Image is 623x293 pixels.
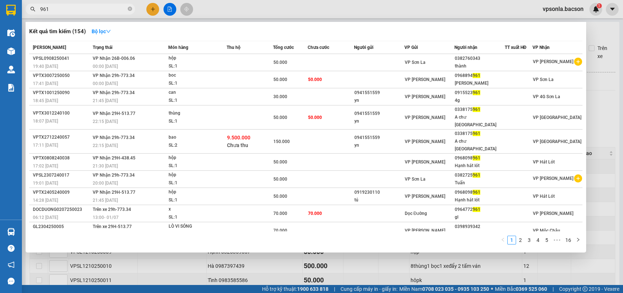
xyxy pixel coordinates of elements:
img: solution-icon [7,84,15,92]
div: 0968098 [455,189,504,196]
li: 4 [534,236,542,244]
span: VP [PERSON_NAME] [405,228,445,233]
span: VP [PERSON_NAME] [405,194,445,199]
span: plus-circle [574,174,582,182]
div: thùng [169,109,223,117]
div: 0382725 [455,171,504,179]
li: 2 [516,236,525,244]
span: Món hàng [168,45,188,50]
div: 4g [455,97,504,104]
span: VP Sơn La [405,60,426,65]
img: warehouse-icon [7,66,15,73]
a: 5 [543,236,551,244]
div: Tuấn [455,179,504,187]
a: 4 [534,236,542,244]
div: hộp [169,154,223,162]
span: question-circle [8,245,15,252]
div: VPTX2405240009 [33,189,91,196]
span: 18:07 [DATE] [33,119,58,124]
a: 3 [525,236,533,244]
span: Người gửi [354,45,373,50]
span: Thu hộ [227,45,241,50]
span: VP Hát Lót [533,194,555,199]
div: yn [354,97,404,104]
span: VP [PERSON_NAME] [405,115,445,120]
div: SL: 1 [169,196,223,204]
div: Hạnh hát lót [455,196,504,204]
button: left [499,236,507,244]
div: 0398939342 [455,223,504,231]
span: 17:02 [DATE] [33,163,58,169]
div: 0968098 [455,154,504,162]
span: down [106,29,111,34]
div: SL: 1 [169,231,223,239]
img: warehouse-icon [7,29,15,37]
span: ••• [551,236,563,244]
div: tú [354,196,404,204]
div: gl [455,213,504,221]
span: VP Nhận 29h-773.34 [93,73,135,78]
div: 0941551559 [354,89,404,97]
span: VP [PERSON_NAME] [405,139,445,144]
span: 00:00 [DATE] [93,81,118,86]
a: 2 [516,236,524,244]
span: Dọc Đường [405,211,427,216]
div: can [169,89,223,97]
span: search [30,7,35,12]
span: VP Sơn La [533,77,554,82]
span: 50.000 [273,194,287,199]
span: 50.000 [273,177,287,182]
div: GL2304250005 [33,223,91,231]
span: 19:01 [DATE] [33,181,58,186]
span: 150.000 [273,139,290,144]
span: VP [PERSON_NAME] [533,211,573,216]
img: warehouse-icon [7,228,15,236]
span: 14:28 [DATE] [33,198,58,203]
li: Previous Page [499,236,507,244]
img: logo-vxr [6,5,16,16]
div: 0941551559 [354,134,404,142]
span: notification [8,261,15,268]
span: Trạng thái [93,45,112,50]
div: SL: 1 [169,62,223,70]
span: VP Gửi [404,45,418,50]
span: 70.000 [308,211,322,216]
span: VP Nhận 29H-513.77 [93,111,135,116]
span: 961 [473,90,480,95]
span: VP [GEOGRAPHIC_DATA] [533,139,581,144]
span: TT xuất HĐ [505,45,527,50]
div: VPTX0808240038 [33,154,91,162]
div: A chư [GEOGRAPHIC_DATA] [455,113,504,129]
div: A chư [GEOGRAPHIC_DATA] [455,138,504,153]
span: 17:11 [DATE] [33,143,58,148]
span: 30.000 [273,94,287,99]
button: right [574,236,582,244]
div: hộp [169,54,223,62]
div: VPTX3007250050 [33,72,91,80]
span: Chưa thu [227,142,248,148]
span: VP 4G Sơn La [533,94,560,99]
span: 13:00 - 01/07 [93,215,119,220]
h3: Kết quả tìm kiếm ( 154 ) [29,28,86,35]
div: 0941551559 [354,110,404,117]
span: 20:00 [DATE] [93,181,118,186]
div: 0338175 [455,106,504,113]
span: VP Nhận [532,45,550,50]
span: 21:45 [DATE] [93,98,118,103]
input: Tìm tên, số ĐT hoặc mã đơn [40,5,126,13]
div: SL: 1 [169,162,223,170]
div: VPSL0908250041 [33,55,91,62]
div: [PERSON_NAME] [455,80,504,87]
div: hộp [169,171,223,179]
span: VP [PERSON_NAME] [533,176,573,181]
li: 5 [542,236,551,244]
span: VP Nhận 29h-773.34 [93,135,135,140]
button: Bộ lọcdown [86,26,117,37]
span: 22:15 [DATE] [93,119,118,124]
span: 961 [473,155,480,161]
div: yn [354,142,404,149]
span: 50.000 [273,60,287,65]
span: VP Nhận 29H-513.77 [93,190,135,195]
div: SL: 1 [169,213,223,221]
span: 17:41 [DATE] [33,81,58,86]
